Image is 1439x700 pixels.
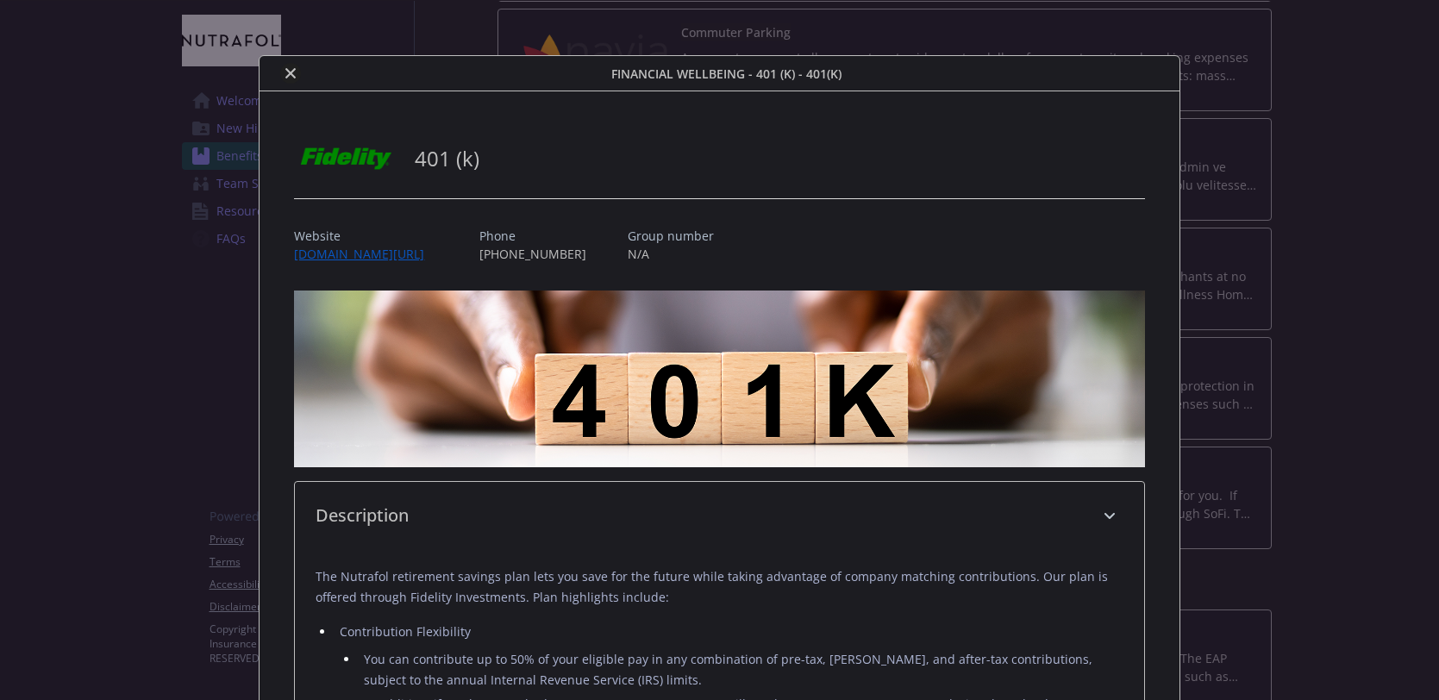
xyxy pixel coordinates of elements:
p: The Nutrafol retirement savings plan lets you save for the future while taking advantage of compa... [316,566,1123,608]
div: Description [295,482,1143,553]
p: Group number [628,227,714,245]
p: Website [294,227,438,245]
p: Phone [479,227,586,245]
img: banner [294,291,1144,467]
p: [PHONE_NUMBER] [479,245,586,263]
h2: 401 (k) [415,144,479,173]
img: Fidelity Investments [294,133,397,184]
li: You can contribute up to 50% of your eligible pay in any combination of pre-tax, [PERSON_NAME], a... [359,649,1123,691]
span: Financial Wellbeing - 401 (k) - 401(k) [611,65,842,83]
p: N/A [628,245,714,263]
a: [DOMAIN_NAME][URL] [294,246,438,262]
button: close [280,63,301,84]
p: Description [316,503,1081,528]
